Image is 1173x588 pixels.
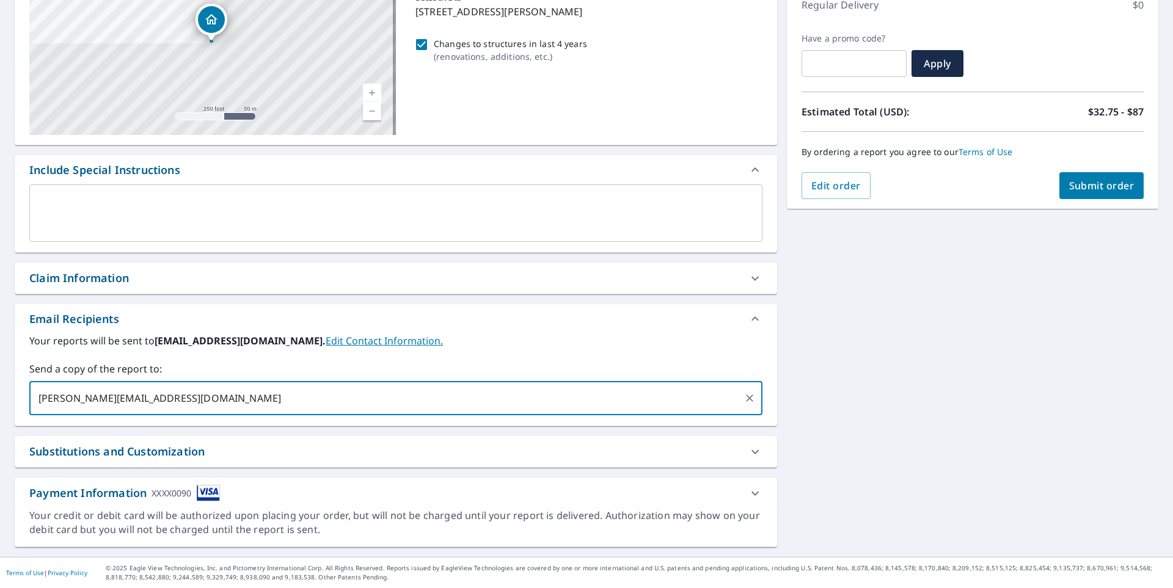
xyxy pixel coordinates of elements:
[434,37,587,50] p: Changes to structures in last 4 years
[1069,179,1135,192] span: Submit order
[29,311,119,327] div: Email Recipients
[29,361,762,376] label: Send a copy of the report to:
[29,333,762,348] label: Your reports will be sent to
[29,443,205,460] div: Substitutions and Customization
[434,50,587,63] p: ( renovations, additions, etc. )
[15,477,777,509] div: Payment InformationXXXX0090cardImage
[912,50,963,77] button: Apply
[106,564,1167,582] p: © 2025 Eagle View Technologies, Inc. and Pictometry International Corp. All Rights Reserved. Repo...
[48,568,87,577] a: Privacy Policy
[802,104,973,119] p: Estimated Total (USD):
[802,147,1144,158] p: By ordering a report you agree to our
[29,270,129,286] div: Claim Information
[363,102,381,120] a: Current Level 17, Zoom Out
[195,4,227,42] div: Dropped pin, building 1, Residential property, 864 Dudley Dr Sevierville, TN 37876
[326,334,443,347] a: EditContactInfo
[15,263,777,294] div: Claim Information
[1059,172,1144,199] button: Submit order
[15,304,777,333] div: Email Recipients
[152,485,191,501] div: XXXX0090
[6,568,44,577] a: Terms of Use
[802,172,871,199] button: Edit order
[29,162,180,178] div: Include Special Instructions
[1088,104,1144,119] p: $32.75 - $87
[415,4,758,19] p: [STREET_ADDRESS][PERSON_NAME]
[29,485,220,501] div: Payment Information
[15,155,777,184] div: Include Special Instructions
[802,33,907,44] label: Have a promo code?
[959,146,1013,158] a: Terms of Use
[29,509,762,537] div: Your credit or debit card will be authorized upon placing your order, but will not be charged unt...
[921,57,954,70] span: Apply
[741,390,758,407] button: Clear
[15,436,777,467] div: Substitutions and Customization
[363,84,381,102] a: Current Level 17, Zoom In
[6,569,87,576] p: |
[811,179,861,192] span: Edit order
[197,485,220,501] img: cardImage
[155,334,326,347] b: [EMAIL_ADDRESS][DOMAIN_NAME].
